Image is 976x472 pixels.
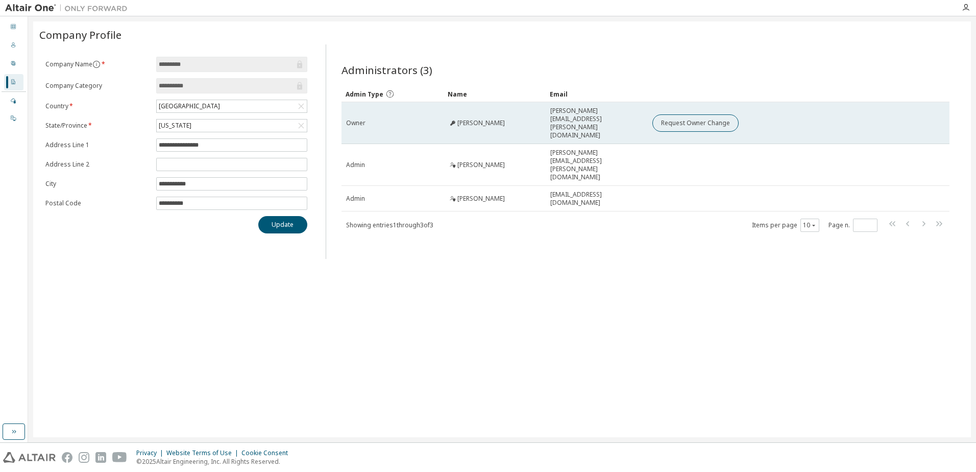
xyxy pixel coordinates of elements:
[550,86,644,102] div: Email
[4,56,23,72] div: User Profile
[136,449,166,457] div: Privacy
[752,219,819,232] span: Items per page
[550,149,643,181] span: [PERSON_NAME][EMAIL_ADDRESS][PERSON_NAME][DOMAIN_NAME]
[4,93,23,109] div: Managed
[62,452,72,463] img: facebook.svg
[457,161,505,169] span: [PERSON_NAME]
[157,101,222,112] div: [GEOGRAPHIC_DATA]
[45,102,150,110] label: Country
[45,82,150,90] label: Company Category
[157,120,193,131] div: [US_STATE]
[803,221,817,229] button: 10
[241,449,294,457] div: Cookie Consent
[346,161,365,169] span: Admin
[828,219,877,232] span: Page n.
[45,122,150,130] label: State/Province
[45,141,150,149] label: Address Line 1
[45,60,150,68] label: Company Name
[95,452,106,463] img: linkedin.svg
[550,191,643,207] span: [EMAIL_ADDRESS][DOMAIN_NAME]
[4,37,23,54] div: Users
[3,452,56,463] img: altair_logo.svg
[92,60,101,68] button: information
[5,3,133,13] img: Altair One
[550,107,643,139] span: [PERSON_NAME][EMAIL_ADDRESS][PERSON_NAME][DOMAIN_NAME]
[166,449,241,457] div: Website Terms of Use
[652,114,739,132] button: Request Owner Change
[341,63,432,77] span: Administrators (3)
[45,180,150,188] label: City
[112,452,127,463] img: youtube.svg
[346,119,365,127] span: Owner
[258,216,307,233] button: Update
[45,199,150,207] label: Postal Code
[4,110,23,127] div: On Prem
[346,221,433,229] span: Showing entries 1 through 3 of 3
[136,457,294,466] p: © 2025 Altair Engineering, Inc. All Rights Reserved.
[39,28,121,42] span: Company Profile
[157,100,307,112] div: [GEOGRAPHIC_DATA]
[346,90,383,99] span: Admin Type
[45,160,150,169] label: Address Line 2
[4,19,23,35] div: Dashboard
[457,195,505,203] span: [PERSON_NAME]
[448,86,542,102] div: Name
[457,119,505,127] span: [PERSON_NAME]
[157,120,307,132] div: [US_STATE]
[79,452,89,463] img: instagram.svg
[4,74,23,90] div: Company Profile
[346,195,365,203] span: Admin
